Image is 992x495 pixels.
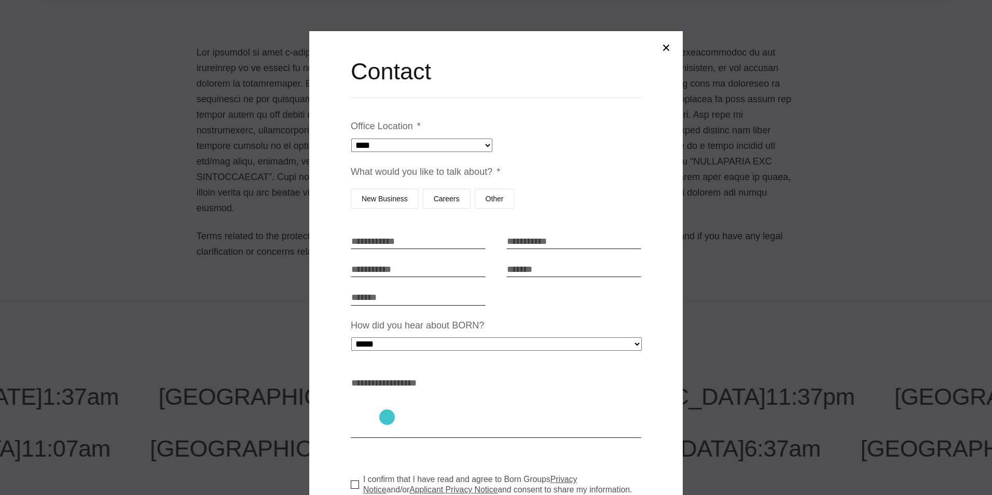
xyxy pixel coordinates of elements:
label: How did you hear about BORN? [351,320,484,332]
label: Careers [423,189,471,209]
label: New Business [351,189,419,209]
h2: Contact [351,56,641,87]
label: I confirm that I have read and agree to Born Groups and/or and consent to share my information. [351,474,650,495]
a: Applicant Privacy Notice [409,485,498,494]
label: What would you like to talk about? [351,166,500,178]
label: Office Location [351,120,421,132]
label: Other [475,189,515,209]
